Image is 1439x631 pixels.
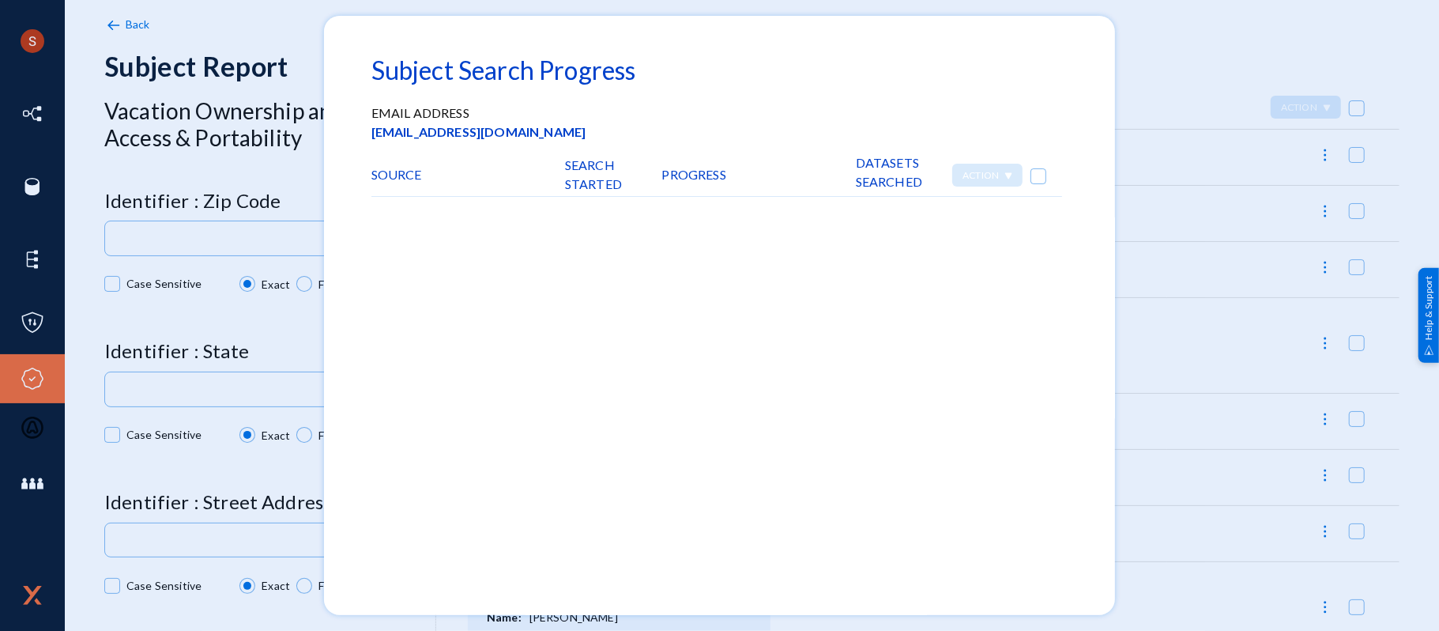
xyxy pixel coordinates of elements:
[371,55,1068,85] h2: Subject Search Progress
[662,153,856,196] div: PROGRESS
[371,153,565,196] div: SOURCE
[565,153,662,196] div: SEARCH STARTED
[856,153,953,196] div: DATASETS SEARCHED
[371,104,586,123] div: Email Address
[371,123,586,142] div: [EMAIL_ADDRESS][DOMAIN_NAME]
